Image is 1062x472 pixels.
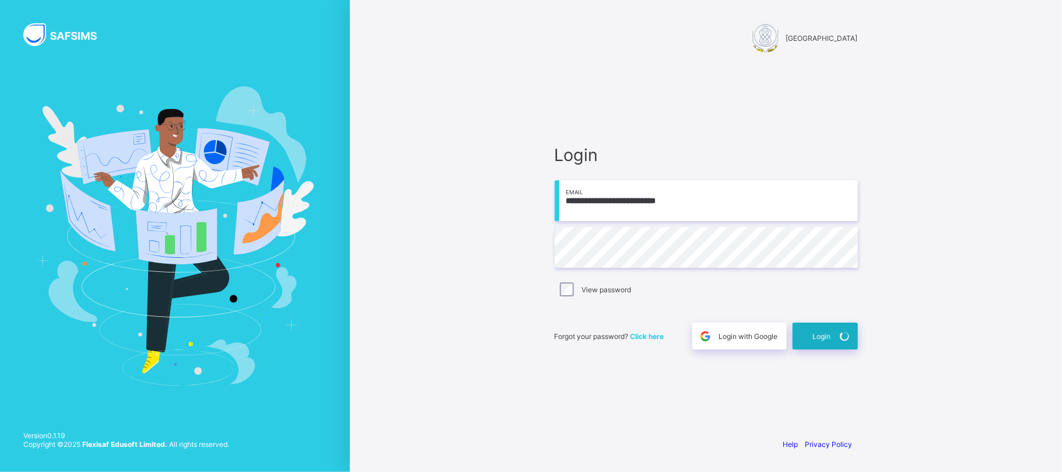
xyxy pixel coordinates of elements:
span: Copyright © 2025 All rights reserved. [23,440,229,449]
a: Privacy Policy [805,440,853,449]
span: [GEOGRAPHIC_DATA] [786,34,858,43]
span: Forgot your password? [555,332,664,341]
img: google.396cfc9801f0270233282035f929180a.svg [699,330,712,343]
span: Login with Google [719,332,778,341]
span: Login [555,145,858,165]
strong: Flexisaf Edusoft Limited. [82,440,167,449]
span: Version 0.1.19 [23,431,229,440]
a: Help [783,440,798,449]
a: Click here [630,332,664,341]
img: Hero Image [36,86,314,385]
img: SAFSIMS Logo [23,23,111,46]
label: View password [582,285,632,294]
span: Login [813,332,831,341]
